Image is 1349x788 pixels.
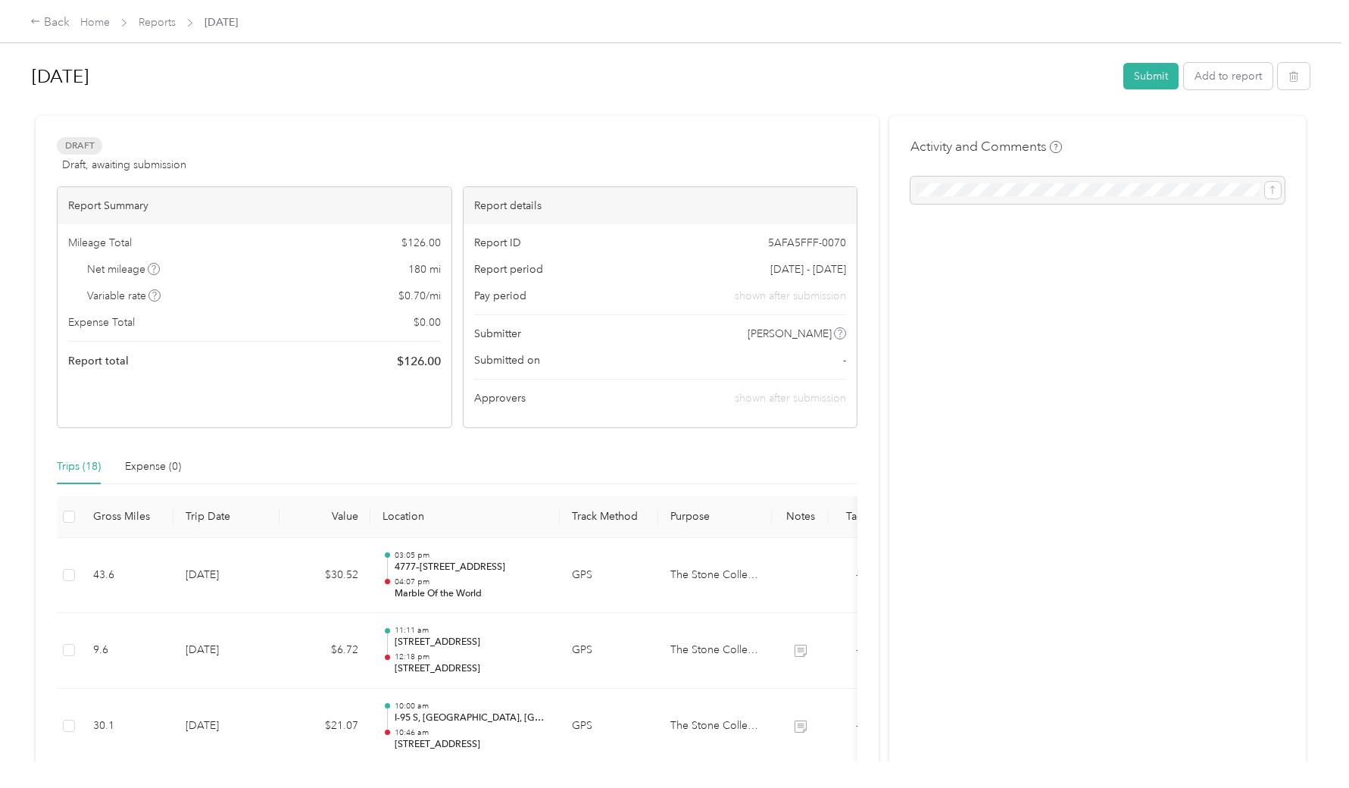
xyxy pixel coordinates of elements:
div: Trips (18) [57,458,101,475]
span: shown after submission [735,288,846,304]
span: Net mileage [87,261,161,277]
th: Purpose [658,496,772,538]
div: Back [30,14,70,32]
th: Trip Date [173,496,279,538]
span: Submitted on [474,352,540,368]
th: Gross Miles [81,496,173,538]
p: [STREET_ADDRESS] [395,662,548,676]
span: Report ID [474,235,521,251]
span: Expense Total [68,314,135,330]
span: $ 126.00 [401,235,441,251]
td: The Stone Collection [658,689,772,765]
th: Tags [829,496,885,538]
h4: Activity and Comments [910,137,1062,156]
td: 9.6 [81,613,173,689]
td: GPS [560,689,658,765]
p: 10:00 am [395,701,548,711]
span: Pay period [474,288,526,304]
td: $30.52 [279,538,370,614]
h1: Aug 2025 [32,58,1113,95]
p: 10:46 am [395,727,548,738]
span: - [856,719,859,732]
a: Home [80,16,110,29]
td: The Stone Collection [658,538,772,614]
p: 4777–[STREET_ADDRESS] [395,561,548,574]
span: [PERSON_NAME] [748,326,832,342]
span: Mileage Total [68,235,132,251]
button: Submit [1123,63,1179,89]
td: The Stone Collection [658,613,772,689]
td: [DATE] [173,538,279,614]
div: Report Summary [58,187,451,224]
th: Value [279,496,370,538]
th: Location [370,496,560,538]
span: Variable rate [87,288,161,304]
td: GPS [560,538,658,614]
p: [STREET_ADDRESS] [395,636,548,649]
span: Submitter [474,326,521,342]
th: Track Method [560,496,658,538]
td: GPS [560,613,658,689]
span: Draft [57,137,102,155]
p: 11:11 am [395,625,548,636]
td: 43.6 [81,538,173,614]
span: - [856,568,859,581]
span: Report period [474,261,543,277]
a: Reports [139,16,176,29]
div: Expense (0) [125,458,181,475]
th: Notes [772,496,829,538]
span: 5AFA5FFF-0070 [768,235,846,251]
span: shown after submission [735,392,846,405]
span: Report total [68,353,129,369]
button: Add to report [1184,63,1272,89]
iframe: Everlance-gr Chat Button Frame [1264,703,1349,788]
span: - [856,643,859,656]
span: $ 0.00 [414,314,441,330]
span: - [843,352,846,368]
span: Approvers [474,390,526,406]
div: Report details [464,187,857,224]
p: 04:07 pm [395,577,548,587]
p: [STREET_ADDRESS] [395,738,548,752]
span: Draft, awaiting submission [62,157,186,173]
span: 180 mi [408,261,441,277]
td: $6.72 [279,613,370,689]
p: I-95 S, [GEOGRAPHIC_DATA], [GEOGRAPHIC_DATA] [395,711,548,725]
td: [DATE] [173,613,279,689]
p: Marble Of the World [395,587,548,601]
p: 12:18 pm [395,652,548,662]
span: [DATE] - [DATE] [770,261,846,277]
span: $ 0.70 / mi [398,288,441,304]
td: [DATE] [173,689,279,765]
td: $21.07 [279,689,370,765]
span: [DATE] [205,14,238,30]
span: $ 126.00 [397,352,441,371]
p: 03:05 pm [395,550,548,561]
td: 30.1 [81,689,173,765]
